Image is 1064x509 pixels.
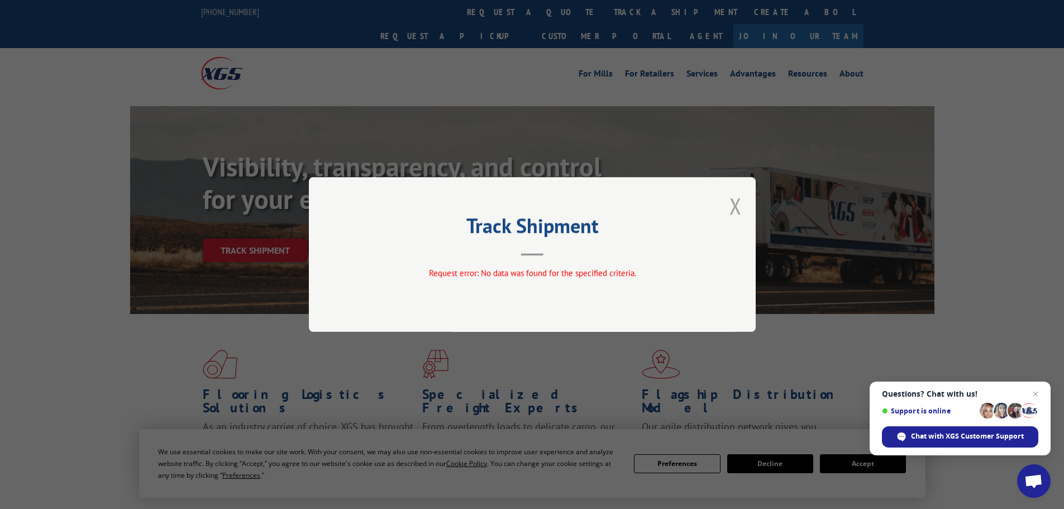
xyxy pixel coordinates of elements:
span: Request error: No data was found for the specified criteria. [428,268,636,278]
span: Support is online [882,407,976,415]
h2: Track Shipment [365,218,700,239]
button: Close modal [729,191,742,221]
span: Close chat [1029,387,1042,401]
span: Questions? Chat with us! [882,389,1038,398]
div: Open chat [1017,464,1051,498]
div: Chat with XGS Customer Support [882,426,1038,448]
span: Chat with XGS Customer Support [911,431,1024,441]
